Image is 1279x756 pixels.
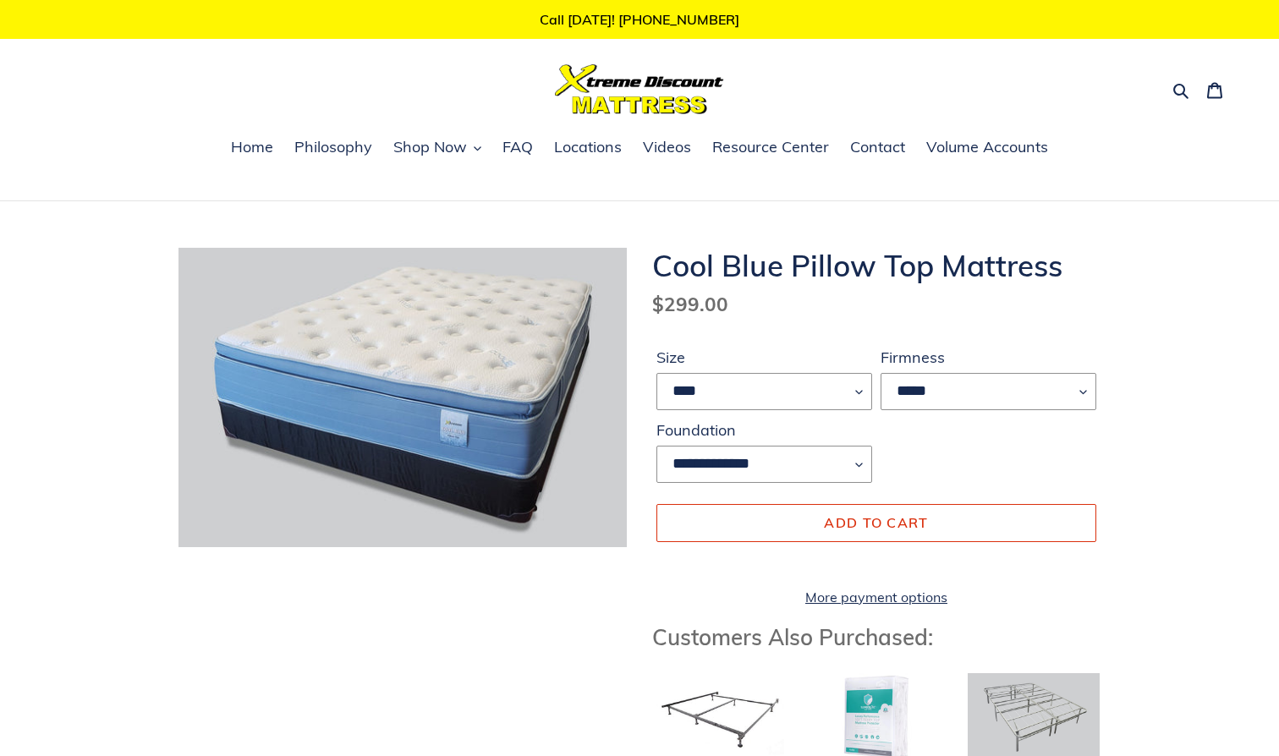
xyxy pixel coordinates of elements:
span: Philosophy [294,137,372,157]
button: Add to cart [656,504,1096,541]
label: Foundation [656,419,872,441]
span: Videos [643,137,691,157]
span: Home [231,137,273,157]
span: Locations [554,137,622,157]
label: Firmness [881,346,1096,369]
a: Resource Center [704,135,837,161]
a: Philosophy [286,135,381,161]
span: Contact [850,137,905,157]
span: Resource Center [712,137,829,157]
span: $299.00 [652,292,728,316]
a: Videos [634,135,700,161]
a: More payment options [656,587,1096,607]
button: Shop Now [385,135,490,161]
img: Xtreme Discount Mattress [555,64,724,114]
label: Size [656,346,872,369]
span: FAQ [502,137,533,157]
a: Contact [842,135,914,161]
a: Locations [546,135,630,161]
h1: Cool Blue Pillow Top Mattress [652,248,1101,283]
a: FAQ [494,135,541,161]
span: Volume Accounts [926,137,1048,157]
h3: Customers Also Purchased: [652,624,1101,650]
a: Home [222,135,282,161]
span: Add to cart [824,514,928,531]
a: Volume Accounts [918,135,1057,161]
span: Shop Now [393,137,467,157]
